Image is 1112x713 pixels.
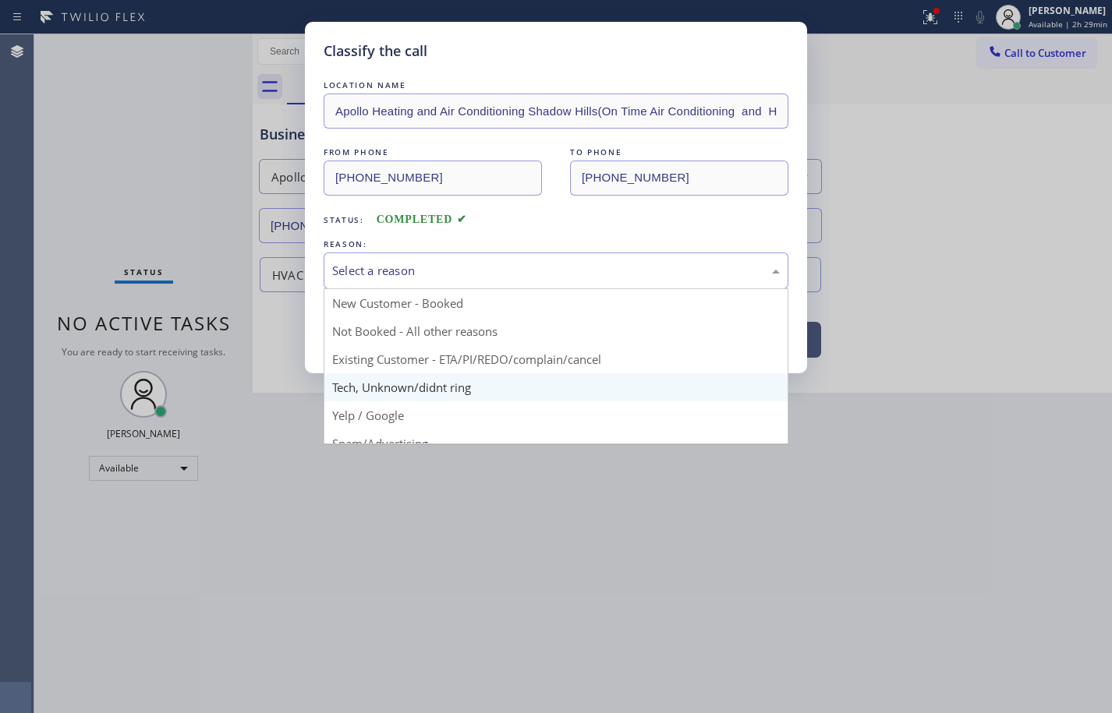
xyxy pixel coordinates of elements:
div: FROM PHONE [324,144,542,161]
div: Tech, Unknown/didnt ring [324,373,788,401]
span: COMPLETED [377,214,467,225]
div: New Customer - Booked [324,289,788,317]
div: Yelp / Google [324,401,788,429]
h5: Classify the call [324,41,427,62]
div: TO PHONE [570,144,788,161]
div: Existing Customer - ETA/PI/REDO/complain/cancel [324,345,788,373]
div: REASON: [324,236,788,252]
div: Not Booked - All other reasons [324,317,788,345]
span: Status: [324,214,364,225]
div: Select a reason [332,262,780,280]
input: To phone [570,161,788,196]
div: LOCATION NAME [324,77,788,94]
input: From phone [324,161,542,196]
div: Spam/Advertising [324,429,788,457]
